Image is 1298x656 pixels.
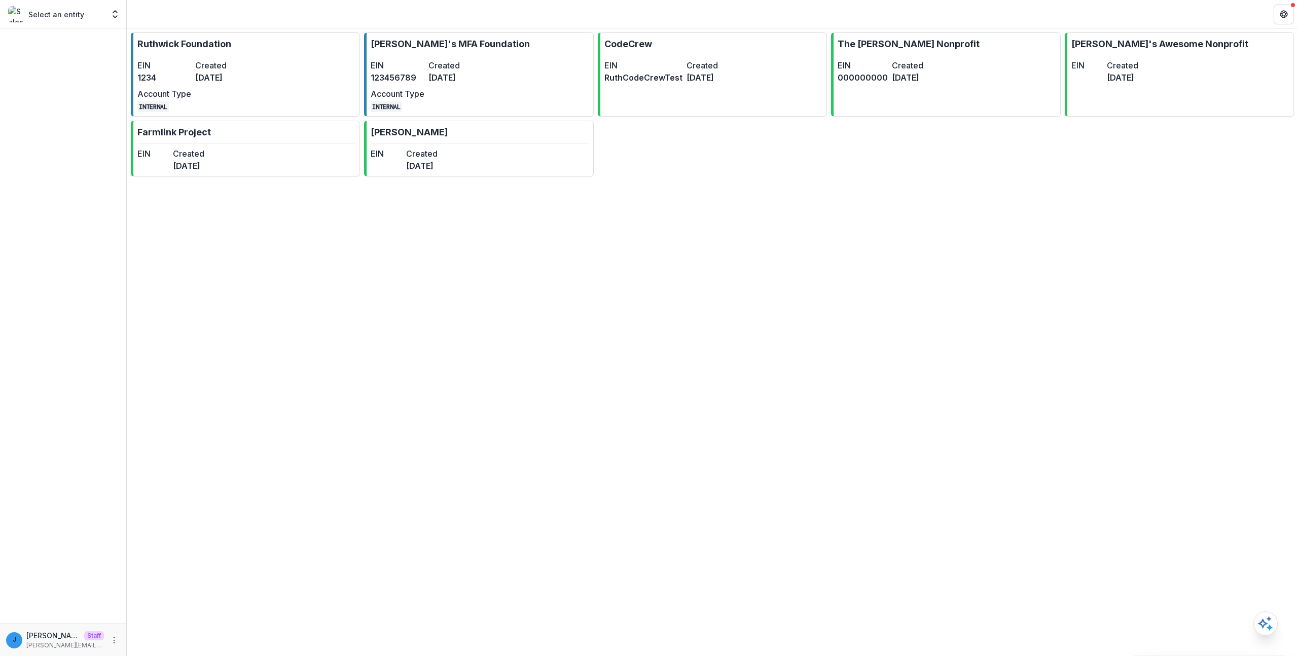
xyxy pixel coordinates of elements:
dt: EIN [1071,59,1103,71]
a: [PERSON_NAME]EINCreated[DATE] [364,121,593,176]
button: Get Help [1274,4,1294,24]
dt: EIN [137,148,169,160]
dd: [DATE] [195,71,249,84]
button: More [108,634,120,646]
a: Farmlink ProjectEINCreated[DATE] [131,121,360,176]
div: jonah@trytemelio.com [13,637,16,643]
code: INTERNAL [137,101,169,112]
a: [PERSON_NAME]'s MFA FoundationEIN123456789Created[DATE]Account TypeINTERNAL [364,32,593,117]
p: [PERSON_NAME]'s MFA Foundation [371,37,530,51]
a: CodeCrewEINRuthCodeCrewTestCreated[DATE] [598,32,827,117]
dd: [DATE] [173,160,204,172]
dt: EIN [838,59,888,71]
p: Ruthwick Foundation [137,37,231,51]
p: CodeCrew [604,37,652,51]
p: Select an entity [28,9,84,20]
a: The [PERSON_NAME] NonprofitEIN000000000Created[DATE] [831,32,1060,117]
p: [PERSON_NAME][EMAIL_ADDRESS][DOMAIN_NAME] [26,630,80,641]
p: [PERSON_NAME]'s Awesome Nonprofit [1071,37,1248,51]
dt: EIN [604,59,682,71]
dt: Account Type [371,88,424,100]
dt: Account Type [137,88,191,100]
dt: EIN [371,59,424,71]
a: Ruthwick FoundationEIN1234Created[DATE]Account TypeINTERNAL [131,32,360,117]
dt: EIN [137,59,191,71]
dd: [DATE] [406,160,438,172]
p: [PERSON_NAME][EMAIL_ADDRESS][DOMAIN_NAME] [26,641,104,650]
button: Open entity switcher [108,4,122,24]
dt: Created [687,59,765,71]
dt: Created [1107,59,1138,71]
dd: 123456789 [371,71,424,84]
dd: RuthCodeCrewTest [604,71,682,84]
dd: 000000000 [838,71,888,84]
button: Open AI Assistant [1253,611,1278,636]
dt: Created [195,59,249,71]
dt: Created [428,59,482,71]
a: [PERSON_NAME]'s Awesome NonprofitEINCreated[DATE] [1065,32,1294,117]
img: Select an entity [8,6,24,22]
dt: EIN [371,148,402,160]
dd: [DATE] [892,71,942,84]
dd: [DATE] [428,71,482,84]
dd: [DATE] [1107,71,1138,84]
dt: Created [892,59,942,71]
dd: [DATE] [687,71,765,84]
p: Staff [84,631,104,640]
p: [PERSON_NAME] [371,125,448,139]
dt: Created [406,148,438,160]
p: Farmlink Project [137,125,211,139]
dd: 1234 [137,71,191,84]
code: INTERNAL [371,101,402,112]
dt: Created [173,148,204,160]
p: The [PERSON_NAME] Nonprofit [838,37,980,51]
